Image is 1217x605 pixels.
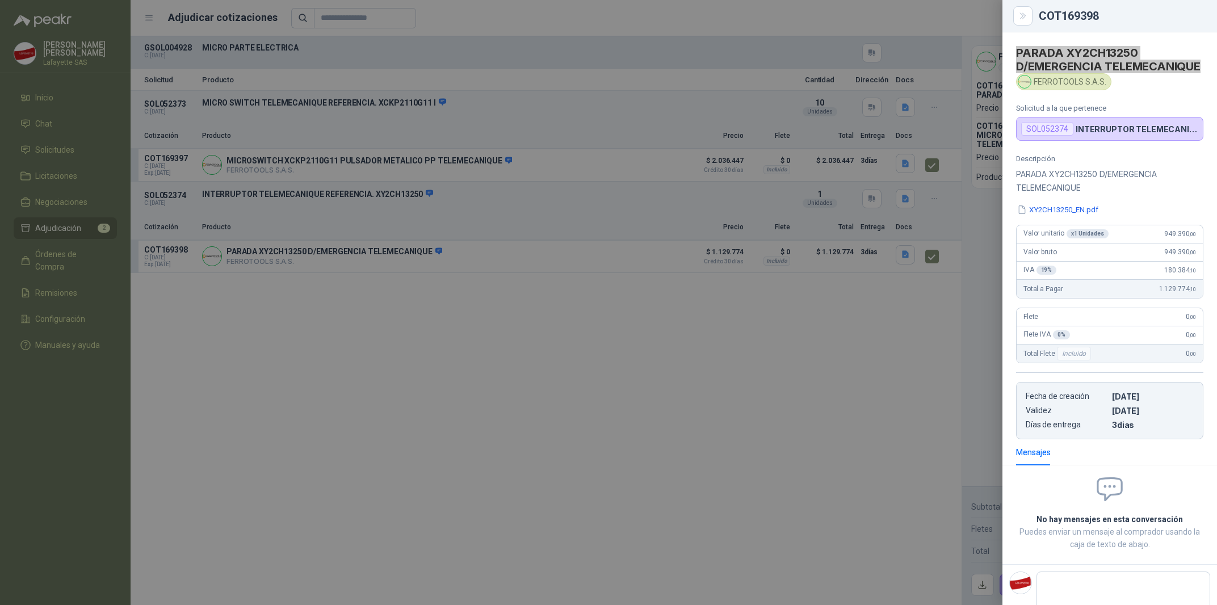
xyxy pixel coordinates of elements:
span: 0 [1186,331,1196,339]
span: 0 [1186,313,1196,321]
span: ,00 [1189,314,1196,320]
div: 0 % [1053,330,1070,339]
h2: No hay mensajes en esta conversación [1016,513,1203,526]
p: Validez [1026,406,1107,415]
div: Mensajes [1016,446,1051,459]
span: Total Flete [1023,347,1093,360]
div: SOL052374 [1021,122,1073,136]
span: Valor unitario [1023,229,1109,238]
div: Incluido [1057,347,1091,360]
span: ,00 [1189,231,1196,237]
span: 180.384 [1164,266,1196,274]
img: Company Logo [1018,75,1031,88]
span: Valor bruto [1023,248,1056,256]
span: 1.129.774 [1159,285,1196,293]
p: Fecha de creación [1026,392,1107,401]
span: 949.390 [1164,230,1196,238]
div: FERROTOOLS S.A.S. [1016,73,1111,90]
button: Close [1016,9,1030,23]
span: ,00 [1189,351,1196,357]
p: [DATE] [1112,406,1194,415]
img: Company Logo [1010,572,1031,594]
p: 3 dias [1112,420,1194,430]
span: ,00 [1189,332,1196,338]
span: Total a Pagar [1023,285,1063,293]
h4: PARADA XY2CH13250 D/EMERGENCIA TELEMECANIQUE [1016,46,1203,73]
p: PARADA XY2CH13250 D/EMERGENCIA TELEMECANIQUE [1016,167,1203,195]
p: INTERRUPTOR TELEMECANIQUE REFERENCIA. XY2CH13250 [1076,124,1198,134]
p: Puedes enviar un mensaje al comprador usando la caja de texto de abajo. [1016,526,1203,551]
div: x 1 Unidades [1067,229,1109,238]
button: XY2CH13250_EN.pdf [1016,204,1100,216]
p: Solicitud a la que pertenece [1016,104,1203,112]
p: Descripción [1016,154,1203,163]
span: ,10 [1189,267,1196,274]
span: IVA [1023,266,1056,275]
p: Días de entrega [1026,420,1107,430]
p: [DATE] [1112,392,1194,401]
span: 0 [1186,350,1196,358]
div: 19 % [1036,266,1057,275]
span: ,10 [1189,286,1196,292]
span: 949.390 [1164,248,1196,256]
div: COT169398 [1039,10,1203,22]
span: Flete [1023,313,1038,321]
span: Flete IVA [1023,330,1070,339]
span: ,00 [1189,249,1196,255]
